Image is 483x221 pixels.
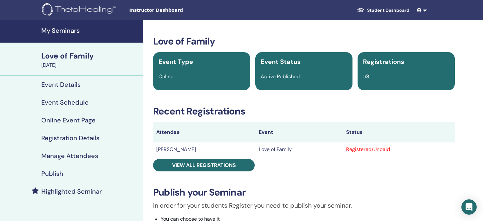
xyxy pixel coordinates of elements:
[41,134,99,142] h4: Registration Details
[41,99,89,106] h4: Event Schedule
[256,142,343,156] td: Love of Family
[261,73,300,80] span: Active Published
[158,73,173,80] span: Online
[41,61,139,69] div: [DATE]
[153,159,255,171] a: View all registrations
[41,81,81,88] h4: Event Details
[363,73,369,80] span: 1/8
[41,188,102,195] h4: Highlighted Seminar
[363,58,404,66] span: Registrations
[461,199,477,215] div: Open Intercom Messenger
[41,170,63,177] h4: Publish
[153,201,455,210] p: In order for your students Register you need to publish your seminar.
[352,4,414,16] a: Student Dashboard
[158,58,193,66] span: Event Type
[153,122,256,142] th: Attendee
[153,142,256,156] td: [PERSON_NAME]
[343,122,455,142] th: Status
[41,51,139,61] div: Love of Family
[129,7,225,14] span: Instructor Dashboard
[41,116,96,124] h4: Online Event Page
[153,187,455,198] h3: Publish your Seminar
[153,106,455,117] h3: Recent Registrations
[41,27,139,34] h4: My Seminars
[256,122,343,142] th: Event
[42,3,118,17] img: logo.png
[41,152,98,160] h4: Manage Attendees
[261,58,301,66] span: Event Status
[172,162,236,169] span: View all registrations
[357,7,365,13] img: graduation-cap-white.svg
[37,51,143,69] a: Love of Family[DATE]
[346,146,452,153] div: Registered/Unpaid
[153,36,455,47] h3: Love of Family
